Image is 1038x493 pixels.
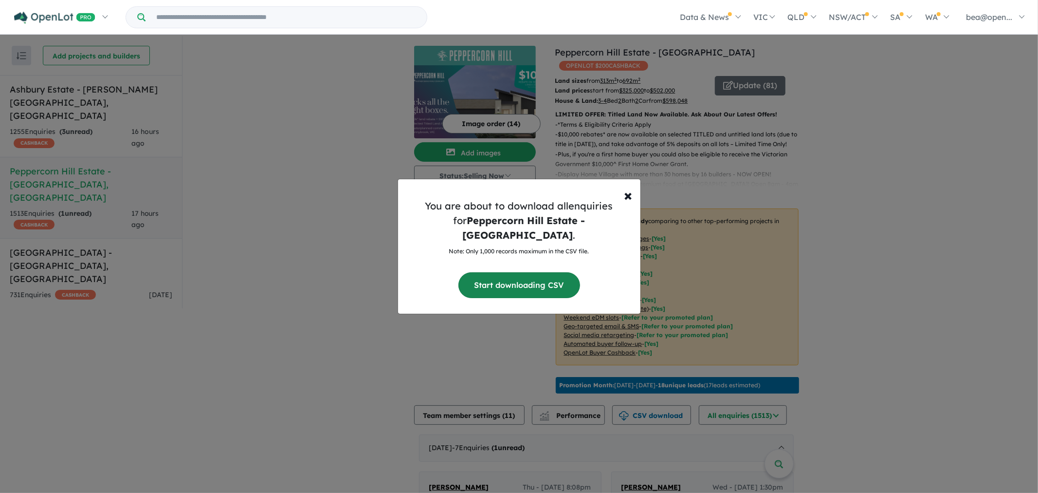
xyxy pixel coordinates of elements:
span: × [624,185,633,205]
strong: Peppercorn Hill Estate - [GEOGRAPHIC_DATA] [463,214,585,241]
p: Note: Only 1,000 records maximum in the CSV file. [406,246,633,256]
input: Try estate name, suburb, builder or developer [147,7,425,28]
img: Openlot PRO Logo White [14,12,95,24]
h5: You are about to download all enquiries for . [406,199,633,243]
button: Start downloading CSV [458,272,580,298]
span: bea@open... [966,12,1012,22]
